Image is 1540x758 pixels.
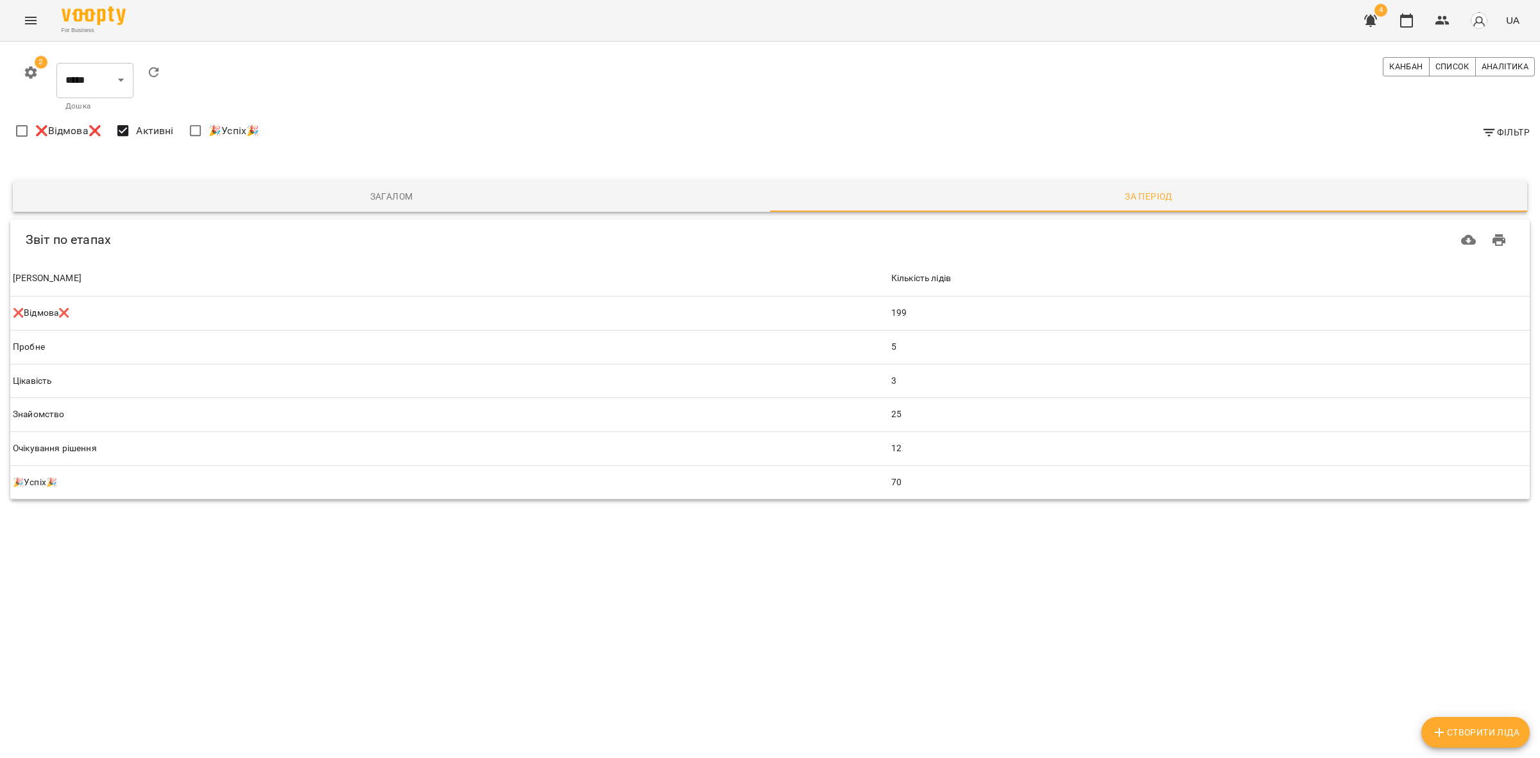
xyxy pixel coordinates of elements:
[10,297,889,330] td: ❌Відмова❌
[891,271,1527,286] span: Кількість лідів
[1383,57,1429,76] button: Канбан
[891,271,951,286] div: Кількість лідів
[35,56,47,69] span: 2
[62,26,126,35] span: For Business
[889,331,1530,365] td: 5
[13,271,81,286] div: [PERSON_NAME]
[891,271,951,286] div: Sort
[21,189,762,204] span: Загалом
[1429,57,1476,76] button: Список
[889,465,1530,499] td: 70
[209,123,259,139] span: 🎉Успіх🎉
[62,6,126,25] img: Voopty Logo
[1475,57,1535,76] button: Аналітика
[889,398,1530,432] td: 25
[1389,60,1423,74] span: Канбан
[1374,4,1387,17] span: 4
[10,220,1530,261] div: Table Toolbar
[10,398,889,432] td: Знайомство
[1476,121,1535,144] button: Фільтр
[136,123,173,139] span: Активні
[10,465,889,499] td: 🎉Успіх🎉
[10,431,889,465] td: Очікування рішення
[889,364,1530,398] td: 3
[65,100,124,113] p: Дошка
[778,189,1519,204] span: За період
[1482,125,1530,140] span: Фільтр
[35,123,101,139] span: ❌Відмова❌
[13,271,886,286] span: [PERSON_NAME]
[15,5,46,36] button: Menu
[10,364,889,398] td: Цікавість
[26,230,782,250] h6: Звіт по етапах
[1453,225,1484,255] button: Завантажити CSV
[10,331,889,365] td: Пробне
[1482,60,1528,74] span: Аналітика
[889,297,1530,330] td: 199
[889,431,1530,465] td: 12
[1435,60,1469,74] span: Список
[13,271,81,286] div: Sort
[1501,8,1525,32] button: UA
[1506,13,1519,27] span: UA
[1470,12,1488,30] img: avatar_s.png
[1484,225,1514,255] button: Друк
